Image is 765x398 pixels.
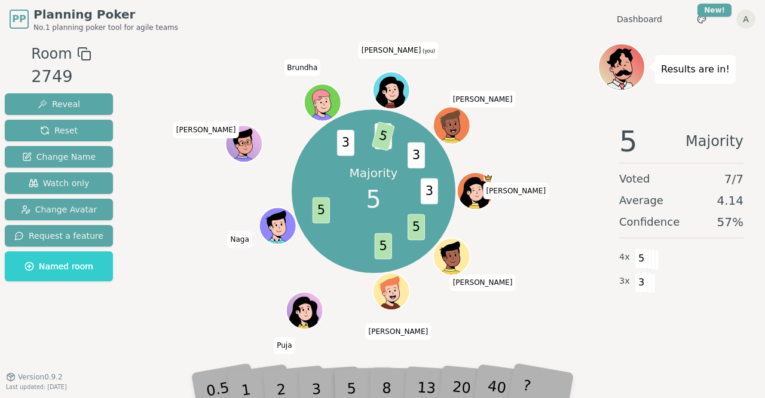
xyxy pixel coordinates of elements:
[366,181,381,217] span: 5
[635,248,648,269] span: 5
[12,12,26,26] span: PP
[350,165,398,181] p: Majority
[619,127,638,156] span: 5
[5,93,113,115] button: Reveal
[33,6,178,23] span: Planning Poker
[22,151,96,163] span: Change Name
[375,233,392,259] span: 5
[40,124,78,136] span: Reset
[227,232,252,248] span: Click to change your name
[10,6,178,32] a: PPPlanning PokerNo.1 planning poker tool for agile teams
[359,42,438,59] span: Click to change your name
[18,372,63,382] span: Version 0.9.2
[421,178,438,205] span: 3
[5,199,113,220] button: Change Avatar
[6,372,63,382] button: Version0.9.2
[697,4,732,17] div: New!
[619,275,630,288] span: 3 x
[38,98,80,110] span: Reveal
[31,65,91,89] div: 2749
[661,61,730,78] p: Results are in!
[408,214,425,240] span: 5
[421,49,435,54] span: (you)
[619,192,663,209] span: Average
[5,251,113,281] button: Named room
[484,174,492,183] span: Richa is the host
[617,13,662,25] a: Dashboard
[686,127,743,156] span: Majority
[366,323,432,340] span: Click to change your name
[619,251,630,264] span: 4 x
[337,130,354,156] span: 3
[372,121,395,151] span: 5
[274,338,295,354] span: Click to change your name
[29,177,90,189] span: Watch only
[717,214,743,230] span: 57 %
[408,142,425,169] span: 3
[33,23,178,32] span: No.1 planning poker tool for agile teams
[450,91,516,108] span: Click to change your name
[691,8,712,30] button: New!
[374,73,409,108] button: Click to change your avatar
[31,43,72,65] span: Room
[173,121,239,138] span: Click to change your name
[717,192,743,209] span: 4.14
[5,120,113,141] button: Reset
[6,384,67,390] span: Last updated: [DATE]
[450,274,516,291] span: Click to change your name
[5,172,113,194] button: Watch only
[5,146,113,168] button: Change Name
[619,214,680,230] span: Confidence
[724,171,743,187] span: 7 / 7
[483,183,549,199] span: Click to change your name
[635,272,648,293] span: 3
[14,230,103,242] span: Request a feature
[5,225,113,247] button: Request a feature
[25,260,93,272] span: Named room
[313,197,330,223] span: 5
[284,59,320,76] span: Click to change your name
[619,171,650,187] span: Voted
[21,203,97,215] span: Change Avatar
[736,10,755,29] button: A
